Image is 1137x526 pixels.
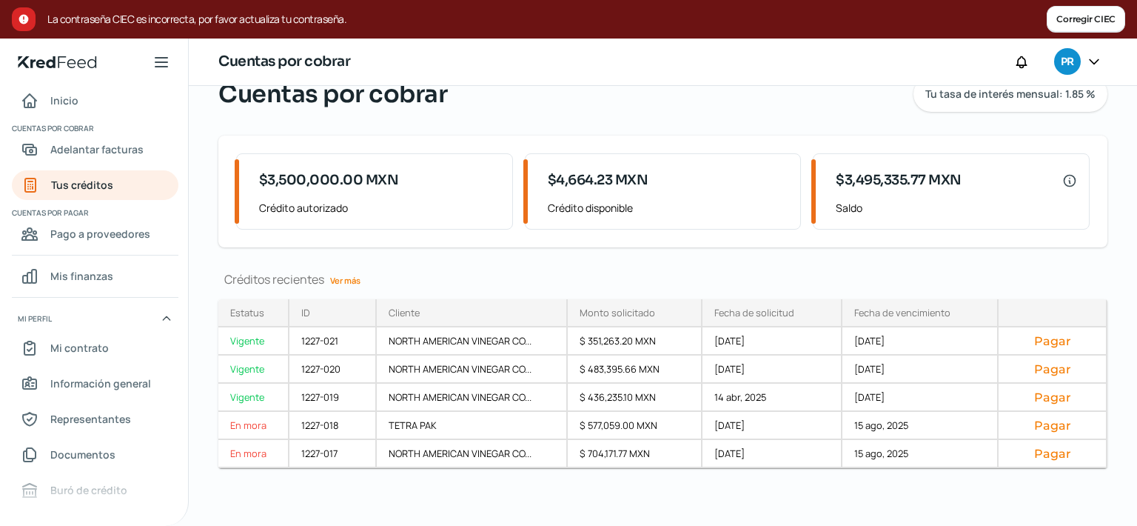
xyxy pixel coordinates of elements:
[12,333,178,363] a: Mi contrato
[259,199,500,217] span: Crédito autorizado
[12,440,178,470] a: Documentos
[12,206,176,219] span: Cuentas por pagar
[377,412,568,440] div: TETRA PAK
[230,306,264,319] div: Estatus
[702,412,842,440] div: [DATE]
[289,327,377,356] div: 1227-021
[925,89,1096,99] span: Tu tasa de interés mensual: 1.85 %
[702,384,842,412] div: 14 abr, 2025
[1010,390,1094,405] button: Pagar
[50,140,144,159] span: Adelantar facturas
[50,374,151,393] span: Información general
[702,327,842,356] div: [DATE]
[50,91,78,110] span: Inicio
[702,356,842,384] div: [DATE]
[50,481,127,499] span: Buró de crédito
[714,306,794,319] div: Fecha de solicitud
[289,384,377,412] div: 1227-019
[50,339,109,357] span: Mi contrato
[568,327,703,356] div: $ 351,263.20 MXN
[842,327,999,356] div: [DATE]
[568,384,703,412] div: $ 436,235.10 MXN
[218,440,289,468] a: En mora
[259,170,399,190] span: $3,500,000.00 MXN
[12,369,178,399] a: Información general
[842,384,999,412] div: [DATE]
[289,356,377,384] div: 1227-020
[50,267,113,285] span: Mis finanzas
[580,306,655,319] div: Monto solicitado
[548,199,789,217] span: Crédito disponible
[1010,446,1094,461] button: Pagar
[50,410,131,428] span: Representantes
[568,440,703,468] div: $ 704,171.77 MXN
[548,170,648,190] span: $4,664.23 MXN
[218,327,289,356] a: Vigente
[12,476,178,505] a: Buró de crédito
[377,440,568,468] div: NORTH AMERICAN VINEGAR CO...
[836,199,1077,217] span: Saldo
[18,312,52,325] span: Mi perfil
[218,76,447,112] span: Cuentas por cobrar
[1010,333,1094,348] button: Pagar
[218,412,289,440] a: En mora
[568,356,703,384] div: $ 483,395.66 MXN
[842,412,999,440] div: 15 ago, 2025
[1010,418,1094,433] button: Pagar
[842,356,999,384] div: [DATE]
[377,327,568,356] div: NORTH AMERICAN VINEGAR CO...
[289,412,377,440] div: 1227-018
[12,405,178,434] a: Representantes
[377,384,568,412] div: NORTH AMERICAN VINEGAR CO...
[12,170,178,200] a: Tus créditos
[836,170,962,190] span: $3,495,335.77 MXN
[702,440,842,468] div: [DATE]
[1047,6,1125,33] button: Corregir CIEC
[377,356,568,384] div: NORTH AMERICAN VINEGAR CO...
[301,306,310,319] div: ID
[218,271,1107,287] div: Créditos recientes
[47,10,1047,28] span: La contraseña CIEC es incorrecta, por favor actualiza tu contraseña.
[218,384,289,412] a: Vigente
[12,86,178,116] a: Inicio
[568,412,703,440] div: $ 577,059.00 MXN
[218,356,289,384] a: Vigente
[1010,362,1094,376] button: Pagar
[50,445,115,464] span: Documentos
[854,306,950,319] div: Fecha de vencimiento
[12,135,178,164] a: Adelantar facturas
[12,262,178,291] a: Mis finanzas
[12,121,176,135] span: Cuentas por cobrar
[51,176,113,194] span: Tus créditos
[842,440,999,468] div: 15 ago, 2025
[12,219,178,249] a: Pago a proveedores
[218,51,350,73] h1: Cuentas por cobrar
[324,269,366,292] a: Ver más
[50,224,150,243] span: Pago a proveedores
[289,440,377,468] div: 1227-017
[1061,53,1073,71] span: PR
[389,306,420,319] div: Cliente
